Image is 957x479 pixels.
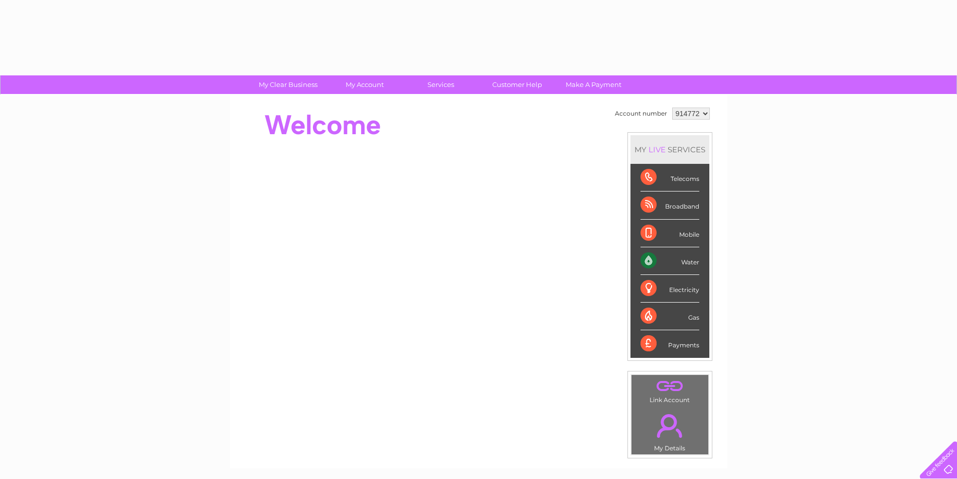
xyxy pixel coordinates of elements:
div: Mobile [641,220,699,247]
div: Telecoms [641,164,699,191]
div: Water [641,247,699,275]
div: Broadband [641,191,699,219]
div: Payments [641,330,699,357]
a: . [634,377,706,395]
div: LIVE [647,145,668,154]
td: Account number [612,105,670,122]
td: Link Account [631,374,709,406]
div: Electricity [641,275,699,303]
a: My Account [323,75,406,94]
div: MY SERVICES [630,135,709,164]
a: . [634,408,706,443]
td: My Details [631,406,709,455]
a: My Clear Business [247,75,330,94]
a: Customer Help [476,75,559,94]
a: Make A Payment [552,75,635,94]
div: Gas [641,303,699,330]
a: Services [399,75,482,94]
